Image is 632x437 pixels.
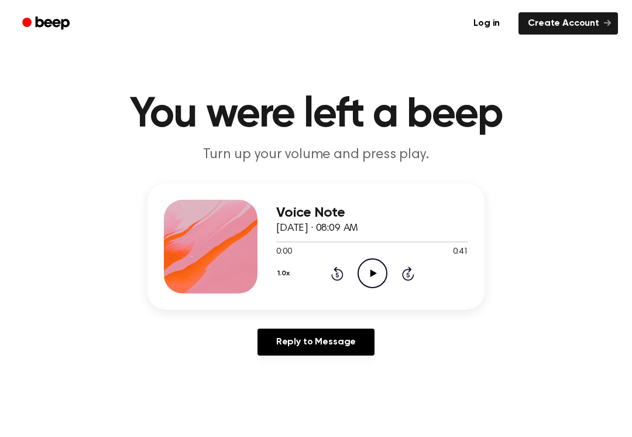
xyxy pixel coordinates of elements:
[518,12,618,35] a: Create Account
[16,94,616,136] h1: You were left a beep
[14,12,80,35] a: Beep
[257,329,375,356] a: Reply to Message
[91,145,541,165] p: Turn up your volume and press play.
[276,205,468,221] h3: Voice Note
[276,264,294,284] button: 1.0x
[276,246,291,258] span: 0:00
[462,10,511,37] a: Log in
[276,223,358,234] span: [DATE] · 08:09 AM
[453,246,468,258] span: 0:41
